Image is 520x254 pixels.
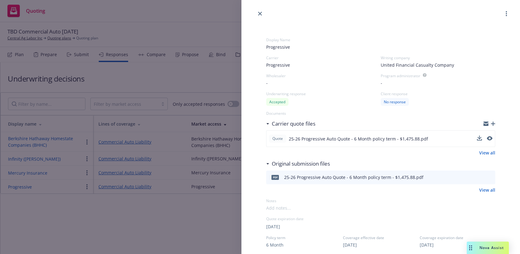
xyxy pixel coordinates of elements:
[343,242,357,248] button: [DATE]
[266,235,342,240] span: Policy term
[266,55,381,60] div: Carrier
[487,135,492,142] button: preview file
[266,98,288,106] div: Accepted
[381,55,495,60] div: Writing company
[266,80,268,86] span: -
[289,136,428,142] span: 25-26 Progressive Auto Quote - 6 Month policy term - $1,475.88.pdf
[271,175,279,180] span: pdf
[272,120,315,128] h3: Carrier quote files
[266,37,495,42] div: Display Name
[479,149,495,156] a: View all
[256,10,264,17] a: close
[467,242,509,254] button: Nova Assist
[266,160,330,168] div: Original submission files
[420,242,434,248] button: [DATE]
[479,187,495,193] a: View all
[477,136,482,140] button: download file
[477,135,482,142] button: download file
[266,216,495,221] div: Quote expiration date
[381,98,409,106] div: No response
[487,136,492,140] button: preview file
[266,223,280,230] button: [DATE]
[271,136,284,141] span: Quote
[266,198,495,203] div: Notes
[266,120,315,128] div: Carrier quote files
[266,111,495,116] div: Documents
[266,242,284,248] button: 6 Month
[381,73,420,78] div: Program administrator
[487,174,493,181] button: preview file
[266,73,381,78] div: Wholesaler
[479,245,504,250] span: Nova Assist
[272,160,330,168] h3: Original submission files
[477,174,482,181] button: download file
[381,80,382,86] span: -
[266,62,290,68] span: Progressive
[381,62,454,68] span: United Financial Casualty Company
[467,242,474,254] div: Drag to move
[343,235,418,240] span: Coverage effective date
[266,91,381,96] div: Underwriting response
[420,235,495,240] span: Coverage expiration date
[381,91,495,96] div: Client response
[266,44,495,50] span: Progressive
[284,174,423,180] div: 25-26 Progressive Auto Quote - 6 Month policy term - $1,475.88.pdf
